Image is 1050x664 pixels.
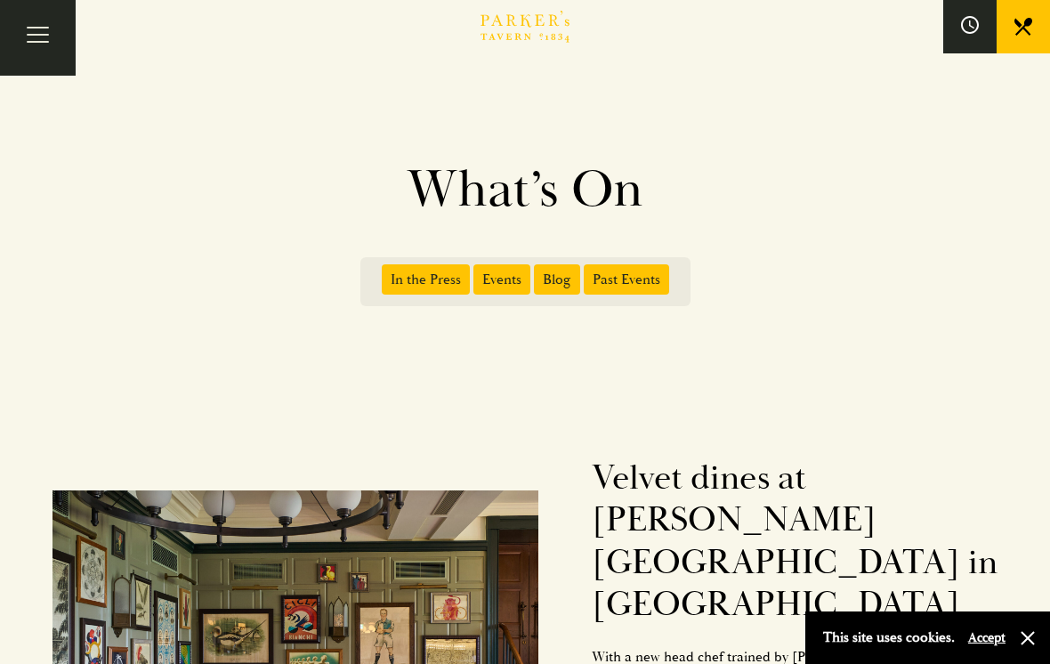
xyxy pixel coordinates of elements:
[534,264,580,295] span: Blog
[592,458,1024,628] h2: Velvet dines at [PERSON_NAME][GEOGRAPHIC_DATA] in [GEOGRAPHIC_DATA]
[382,264,470,295] span: In the Press
[823,625,955,651] p: This site uses cookies.
[107,158,943,222] h1: What’s On
[584,264,669,295] span: Past Events
[968,629,1006,646] button: Accept
[1019,629,1037,647] button: Close and accept
[473,264,530,295] span: Events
